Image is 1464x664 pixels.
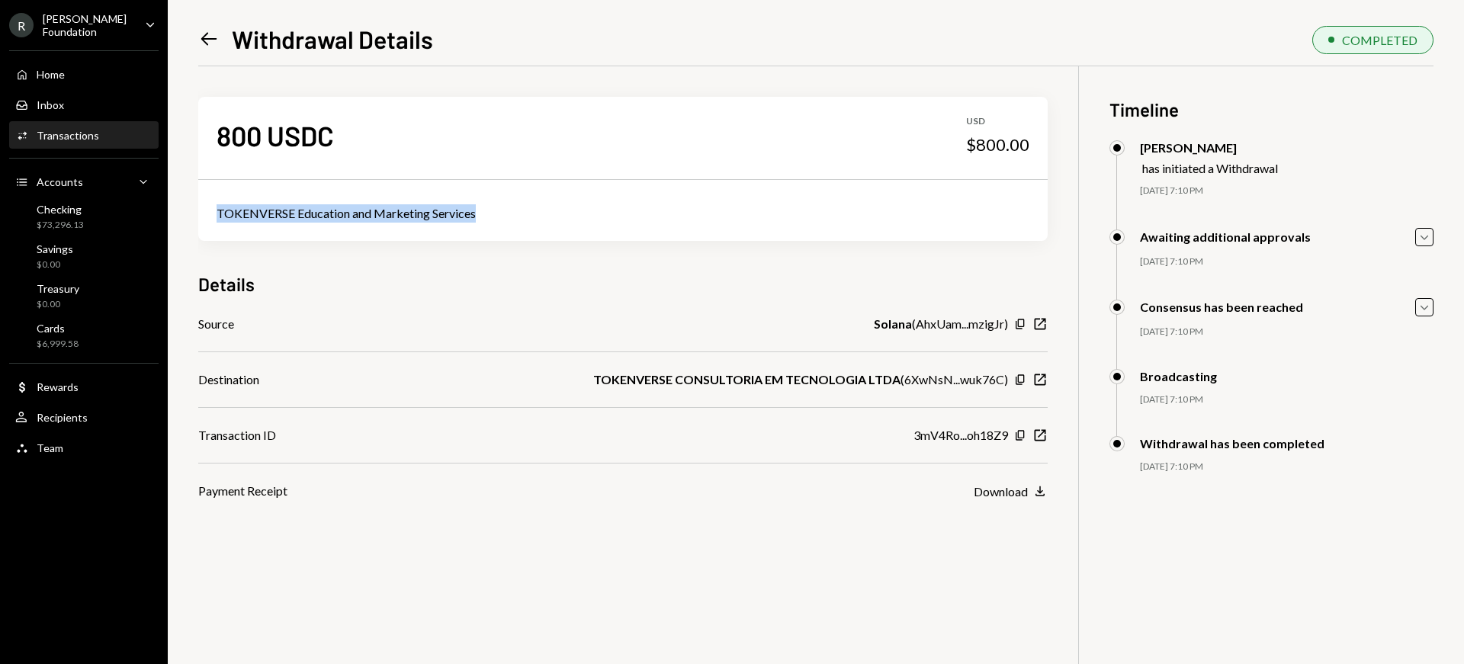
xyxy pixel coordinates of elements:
a: Savings$0.00 [9,238,159,274]
div: $73,296.13 [37,219,84,232]
a: Rewards [9,373,159,400]
div: $800.00 [966,134,1029,156]
div: Accounts [37,175,83,188]
div: [DATE] 7:10 PM [1140,393,1433,406]
div: Savings [37,242,73,255]
div: [PERSON_NAME] [1140,140,1278,155]
div: $0.00 [37,298,79,311]
div: [PERSON_NAME] Foundation [43,12,133,38]
b: TOKENVERSE CONSULTORIA EM TECNOLOGIA LTDA [593,370,901,389]
div: Withdrawal has been completed [1140,436,1324,451]
div: TOKENVERSE Education and Marketing Services [217,204,1029,223]
b: Solana [874,315,912,333]
div: Rewards [37,380,79,393]
a: Accounts [9,168,159,195]
div: Treasury [37,282,79,295]
button: Download [974,483,1048,500]
div: Download [974,484,1028,499]
div: [DATE] 7:10 PM [1140,255,1433,268]
div: Checking [37,203,84,216]
h3: Details [198,271,255,297]
a: Transactions [9,121,159,149]
h3: Timeline [1109,97,1433,122]
div: R [9,13,34,37]
div: Transactions [37,129,99,142]
div: Payment Receipt [198,482,287,500]
div: Home [37,68,65,81]
div: 3mV4Ro...oh18Z9 [913,426,1008,444]
div: Inbox [37,98,64,111]
div: ( AhxUam...mzigJr ) [874,315,1008,333]
div: Awaiting additional approvals [1140,229,1311,244]
div: Recipients [37,411,88,424]
a: Inbox [9,91,159,118]
div: [DATE] 7:10 PM [1140,184,1433,197]
div: Source [198,315,234,333]
div: Cards [37,322,79,335]
div: 800 USDC [217,118,334,152]
div: [DATE] 7:10 PM [1140,326,1433,338]
div: Consensus has been reached [1140,300,1303,314]
div: [DATE] 7:10 PM [1140,460,1433,473]
div: Destination [198,370,259,389]
a: Cards$6,999.58 [9,317,159,354]
a: Team [9,434,159,461]
h1: Withdrawal Details [232,24,433,54]
div: Transaction ID [198,426,276,444]
div: COMPLETED [1342,33,1417,47]
a: Treasury$0.00 [9,277,159,314]
div: ( 6XwNsN...wuk76C ) [593,370,1008,389]
div: Team [37,441,63,454]
a: Checking$73,296.13 [9,198,159,235]
div: Broadcasting [1140,369,1217,383]
a: Recipients [9,403,159,431]
div: $0.00 [37,258,73,271]
a: Home [9,60,159,88]
div: USD [966,115,1029,128]
div: has initiated a Withdrawal [1142,161,1278,175]
div: $6,999.58 [37,338,79,351]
